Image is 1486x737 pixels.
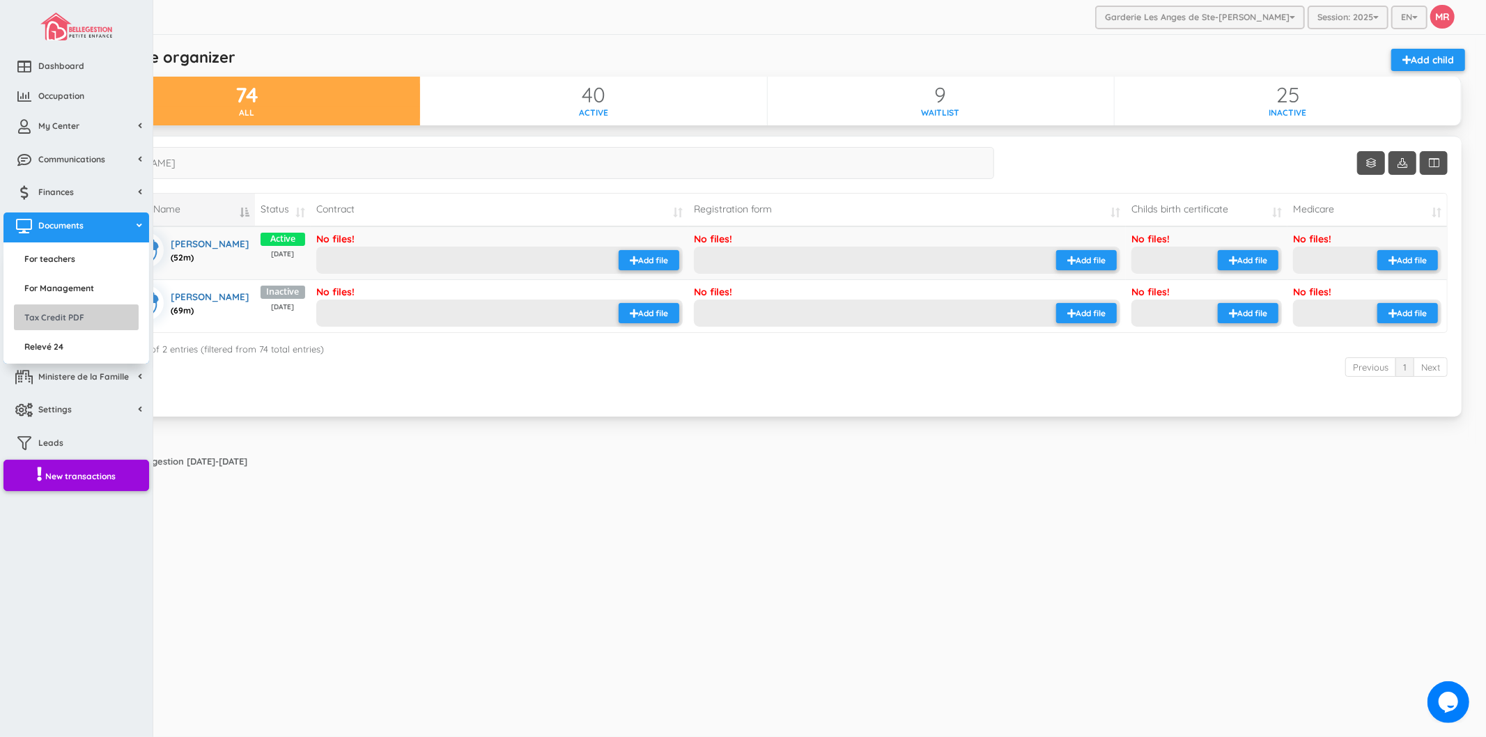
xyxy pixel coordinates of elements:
[1293,233,1331,245] span: No files!
[3,396,149,426] a: Settings
[40,13,111,40] img: image
[638,254,668,266] small: Add file
[73,456,247,467] strong: Copyright © Bellegestion [DATE]-[DATE]
[638,307,668,319] small: Add file
[1131,286,1170,298] span: No files!
[255,194,311,226] td: Status: activate to sort column ascending
[1377,303,1438,323] button: Add file
[1397,307,1427,319] small: Add file
[1414,357,1448,378] a: Next
[694,286,732,298] span: No files!
[3,460,149,491] a: New transactions
[1391,49,1465,71] a: Add child
[3,53,149,83] a: Dashboard
[1115,107,1461,118] div: Inactive
[1237,307,1267,319] small: Add file
[1237,254,1267,266] small: Add file
[14,275,139,301] a: For Management
[1345,357,1396,378] a: Previous
[1395,357,1414,378] a: 1
[694,233,732,245] span: No files!
[38,120,79,132] span: My Center
[1115,84,1461,107] div: 25
[768,84,1114,107] div: 9
[38,186,74,198] span: Finances
[3,364,149,394] a: Ministere de la Famille
[171,233,249,267] div: [PERSON_NAME]
[420,84,766,107] div: 40
[316,286,355,298] span: No files!
[45,470,116,482] span: New transactions
[3,113,149,143] a: My Center
[3,146,149,176] a: Communications
[129,233,249,267] a: [PERSON_NAME](52m)
[171,286,249,320] div: [PERSON_NAME]
[87,147,994,179] input: Search...
[261,233,305,246] span: Active
[768,107,1114,118] div: Waitlist
[619,303,679,323] button: Add file
[1377,250,1438,270] button: Add file
[87,337,1448,356] div: Showing 1 to 2 of 2 entries (filtered from 74 total entries)
[1397,254,1427,266] small: Add file
[38,90,84,102] span: Occupation
[1076,307,1106,319] small: Add file
[311,194,688,226] td: Contract: activate to sort column ascending
[3,83,149,113] a: Occupation
[38,403,72,415] span: Settings
[38,60,84,72] span: Dashboard
[261,249,305,259] span: [DATE]
[14,334,139,359] a: Relevé 24
[73,84,420,107] div: 74
[1126,194,1287,226] td: Childs birth certificate: activate to sort column ascending
[1218,303,1278,323] button: Add file
[1056,303,1117,323] button: Add file
[1056,250,1117,270] button: Add file
[3,179,149,209] a: Finances
[1218,250,1278,270] button: Add file
[3,430,149,460] a: Leads
[3,212,149,242] a: Documents
[38,371,129,382] span: Ministere de la Famille
[14,304,139,330] a: Tax Credit PDF
[420,107,766,118] div: Active
[316,233,355,245] span: No files!
[171,305,194,316] span: (69m)
[261,302,305,312] span: [DATE]
[261,286,305,299] span: Inactive
[129,286,249,320] a: [PERSON_NAME](69m)
[1287,194,1447,226] td: Medicare: activate to sort column ascending
[1076,254,1106,266] small: Add file
[73,107,420,118] div: All
[619,250,679,270] button: Add file
[123,194,255,226] td: Child Name: activate to sort column descending
[1427,681,1472,723] iframe: chat widget
[14,246,139,272] a: For teachers
[171,252,194,263] span: (52m)
[1131,233,1170,245] span: No files!
[1293,286,1331,298] span: No files!
[38,437,63,449] span: Leads
[688,194,1126,226] td: Registration form: activate to sort column ascending
[38,219,84,231] span: Documents
[38,153,105,165] span: Communications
